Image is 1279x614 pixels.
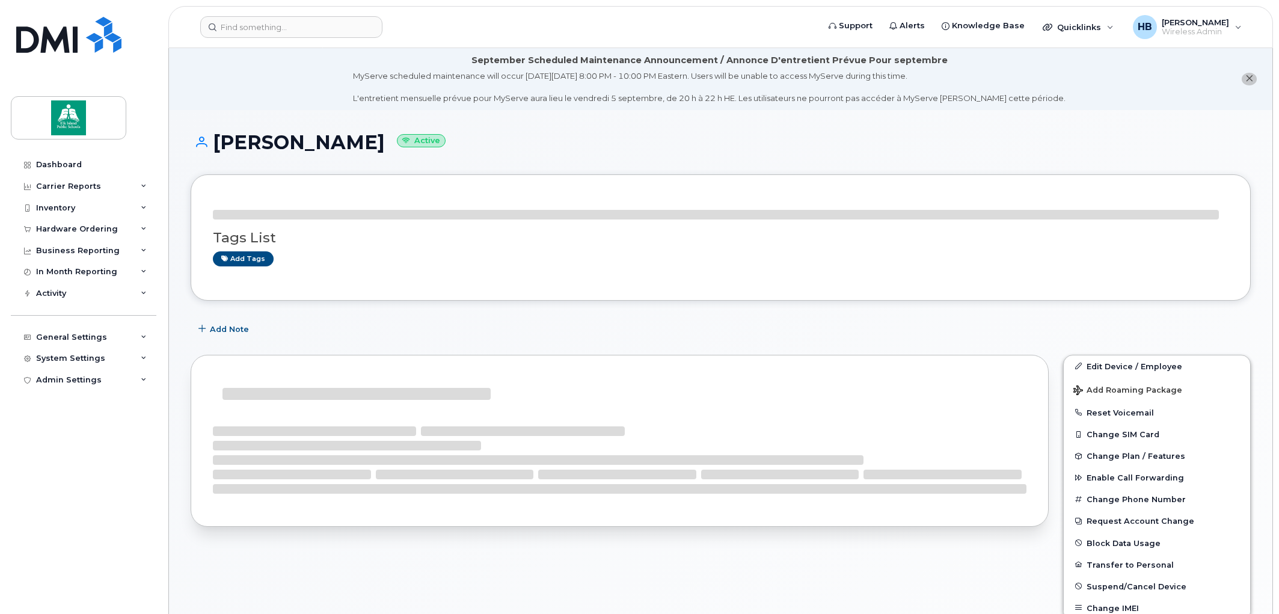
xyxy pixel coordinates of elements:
button: Transfer to Personal [1064,554,1250,576]
button: close notification [1242,73,1257,85]
button: Add Note [191,319,259,340]
div: MyServe scheduled maintenance will occur [DATE][DATE] 8:00 PM - 10:00 PM Eastern. Users will be u... [353,70,1066,104]
button: Change Plan / Features [1064,445,1250,467]
small: Active [397,134,446,148]
button: Change Phone Number [1064,488,1250,510]
span: Add Note [210,324,249,335]
a: Edit Device / Employee [1064,355,1250,377]
button: Suspend/Cancel Device [1064,576,1250,597]
button: Add Roaming Package [1064,377,1250,402]
button: Change SIM Card [1064,423,1250,445]
button: Reset Voicemail [1064,402,1250,423]
span: Add Roaming Package [1073,385,1182,397]
div: September Scheduled Maintenance Announcement / Annonce D'entretient Prévue Pour septembre [471,54,948,67]
span: Suspend/Cancel Device [1087,582,1186,591]
a: Add tags [213,251,274,266]
button: Block Data Usage [1064,532,1250,554]
h1: [PERSON_NAME] [191,132,1251,153]
span: Enable Call Forwarding [1087,473,1184,482]
span: Change Plan / Features [1087,452,1185,461]
button: Enable Call Forwarding [1064,467,1250,488]
button: Request Account Change [1064,510,1250,532]
h3: Tags List [213,230,1228,245]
